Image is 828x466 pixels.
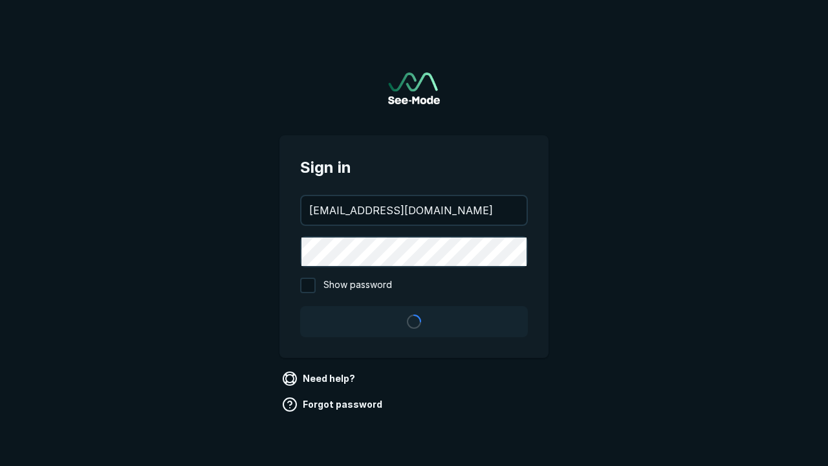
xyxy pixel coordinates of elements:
span: Sign in [300,156,528,179]
a: Go to sign in [388,72,440,104]
a: Forgot password [279,394,387,415]
input: your@email.com [301,196,527,225]
a: Need help? [279,368,360,389]
span: Show password [323,278,392,293]
img: See-Mode Logo [388,72,440,104]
